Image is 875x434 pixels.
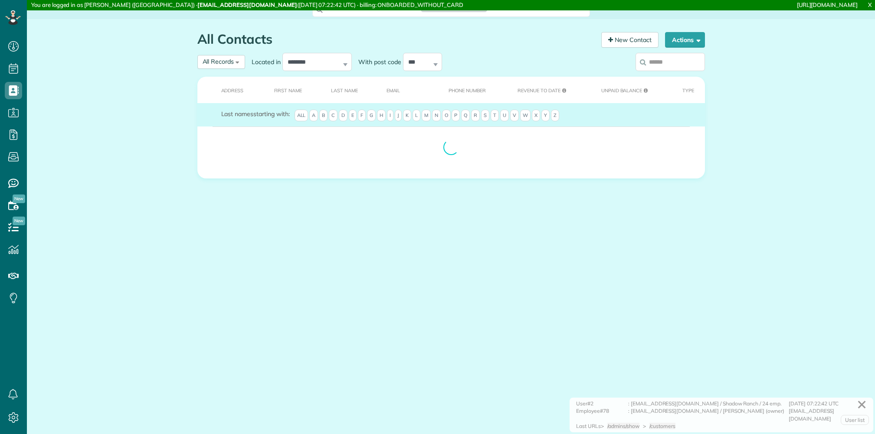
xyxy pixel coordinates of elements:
span: D [339,110,347,122]
span: I [387,110,393,122]
span: Last names [221,110,254,118]
label: starting with: [221,110,290,118]
span: M [422,110,431,122]
span: All Records [203,58,234,65]
span: A [309,110,318,122]
label: With post code [352,58,403,66]
span: N [432,110,441,122]
a: New Contact [601,32,659,48]
span: New [13,194,25,203]
span: L [413,110,420,122]
span: G [367,110,376,122]
span: H [377,110,386,122]
span: T [491,110,499,122]
span: U [500,110,509,122]
span: /admins/show [607,423,640,429]
span: V [510,110,519,122]
div: : [EMAIL_ADDRESS][DOMAIN_NAME] / [PERSON_NAME] (owner) [628,407,789,422]
span: X [532,110,540,122]
div: [EMAIL_ADDRESS][DOMAIN_NAME] [789,407,867,422]
span: C [329,110,338,122]
th: Email [373,77,436,103]
span: B [319,110,328,122]
th: Last Name [318,77,373,103]
h1: All Contacts [197,32,595,46]
label: Located in [245,58,282,66]
div: User#2 [576,400,628,408]
strong: [EMAIL_ADDRESS][DOMAIN_NAME] [197,1,297,8]
span: F [358,110,366,122]
th: First Name [261,77,318,103]
span: Z [551,110,559,122]
a: User list [841,415,869,425]
div: Employee#78 [576,407,628,422]
div: Last URLs [576,422,601,430]
span: K [403,110,411,122]
span: R [471,110,480,122]
span: O [442,110,451,122]
span: Q [461,110,470,122]
div: [DATE] 07:22:42 UTC [789,400,867,408]
span: E [349,110,357,122]
a: [URL][DOMAIN_NAME] [797,1,858,8]
div: : [EMAIL_ADDRESS][DOMAIN_NAME] / Shadow Ranch / 24 emp. [628,400,789,408]
th: Phone number [435,77,504,103]
span: New [13,217,25,225]
th: Address [197,77,261,103]
button: Actions [665,32,705,48]
div: > > [601,422,679,430]
th: Unpaid Balance [588,77,669,103]
th: Type [669,77,705,103]
span: J [395,110,402,122]
span: /customers [649,423,675,429]
span: All [295,110,308,122]
span: S [481,110,489,122]
span: P [452,110,460,122]
span: W [520,110,531,122]
span: Y [541,110,550,122]
a: ✕ [852,394,871,415]
th: Revenue to Date [504,77,588,103]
